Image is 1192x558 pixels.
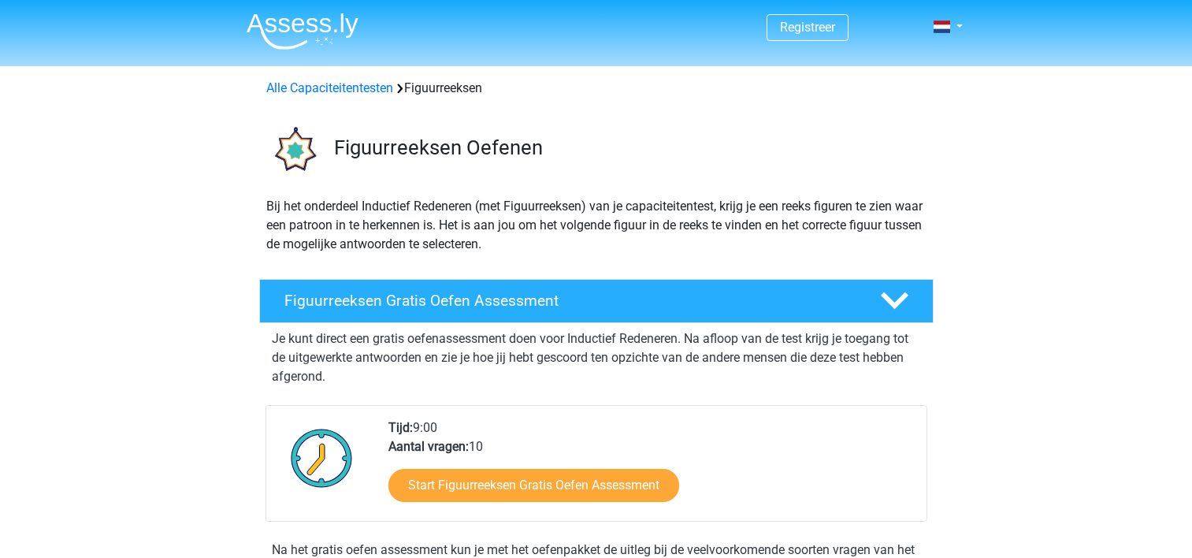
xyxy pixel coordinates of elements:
h4: Figuurreeksen Gratis Oefen Assessment [284,292,855,310]
img: figuurreeksen [260,117,327,184]
img: Assessly [247,13,358,50]
img: Klok [282,418,362,497]
b: Aantal vragen: [388,439,469,454]
p: Je kunt direct een gratis oefenassessment doen voor Inductief Redeneren. Na afloop van de test kr... [272,329,921,386]
a: Start Figuurreeksen Gratis Oefen Assessment [388,469,679,502]
a: Alle Capaciteitentesten [266,80,393,95]
b: Tijd: [388,420,413,435]
div: Figuurreeksen [260,79,933,98]
p: Bij het onderdeel Inductief Redeneren (met Figuurreeksen) van je capaciteitentest, krijg je een r... [266,197,926,254]
a: Registreer [780,20,835,35]
h3: Figuurreeksen Oefenen [334,136,921,160]
a: Figuurreeksen Gratis Oefen Assessment [253,279,940,323]
div: 9:00 10 [377,418,926,521]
